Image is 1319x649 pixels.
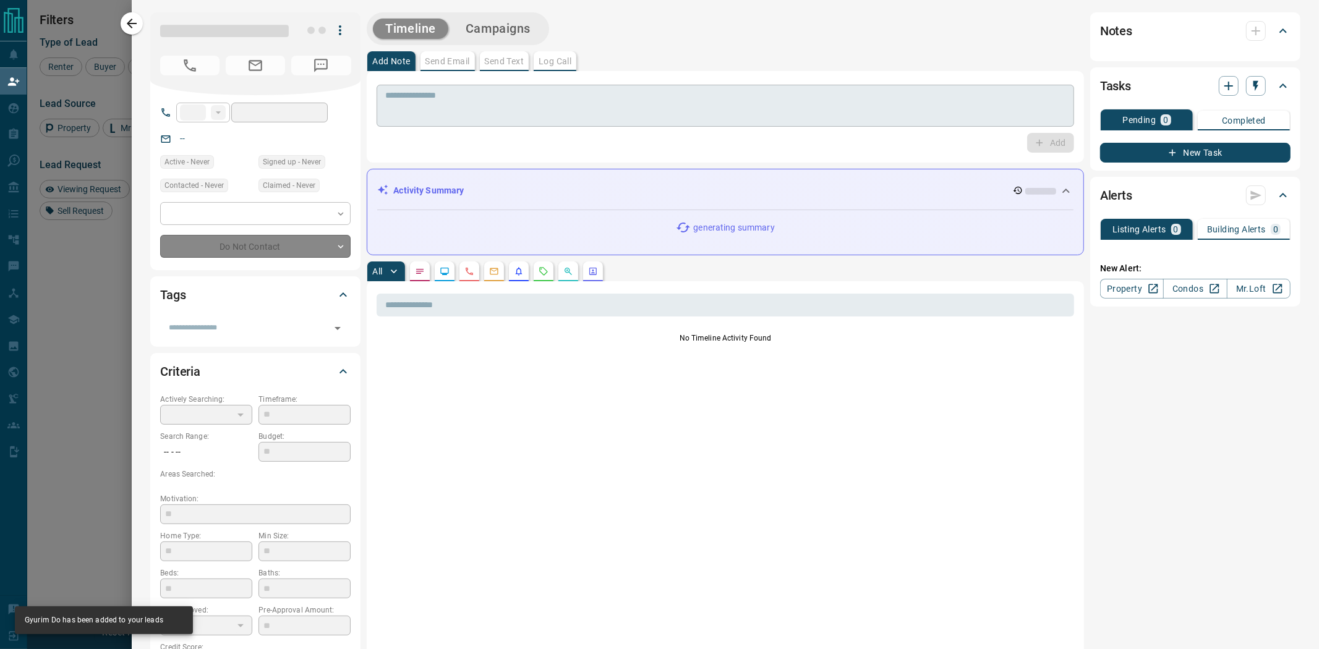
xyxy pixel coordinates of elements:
p: -- - -- [160,442,252,462]
svg: Requests [539,266,549,276]
div: Tags [160,280,351,310]
p: Timeframe: [258,394,351,405]
a: Property [1100,279,1164,299]
a: -- [180,134,185,143]
svg: Opportunities [563,266,573,276]
svg: Calls [464,266,474,276]
p: Pre-Approved: [160,604,252,616]
p: Min Size: [258,530,351,541]
div: Activity Summary [377,179,1074,202]
button: Campaigns [453,19,543,39]
svg: Listing Alerts [514,266,524,276]
p: Pre-Approval Amount: [258,604,351,616]
p: 0 [1174,225,1179,234]
p: Budget: [258,431,351,442]
span: No Number [160,56,220,75]
p: Add Note [372,57,410,66]
p: Actively Searching: [160,394,252,405]
p: Home Type: [160,530,252,541]
div: Notes [1100,16,1291,46]
div: Alerts [1100,180,1291,210]
p: No Timeline Activity Found [377,333,1074,344]
button: New Task [1100,143,1291,163]
svg: Emails [489,266,499,276]
h2: Tasks [1100,76,1131,96]
span: No Email [226,56,285,75]
p: Activity Summary [393,184,464,197]
p: All [372,267,382,276]
h2: Alerts [1100,185,1132,205]
p: 0 [1163,116,1168,124]
p: Motivation: [160,493,351,504]
p: New Alert: [1100,262,1291,275]
div: Tasks [1100,71,1291,101]
h2: Tags [160,285,186,305]
p: Building Alerts [1207,225,1266,234]
span: Signed up - Never [263,156,321,168]
p: generating summary [693,221,774,234]
div: Do Not Contact [160,235,351,258]
p: Baths: [258,567,351,579]
a: Condos [1163,279,1227,299]
svg: Lead Browsing Activity [440,266,450,276]
p: Completed [1222,116,1266,125]
p: Listing Alerts [1112,225,1166,234]
svg: Notes [415,266,425,276]
span: Contacted - Never [164,179,224,192]
p: Areas Searched: [160,469,351,480]
p: 0 [1273,225,1278,234]
button: Open [329,320,346,337]
div: Criteria [160,357,351,386]
span: Active - Never [164,156,210,168]
a: Mr.Loft [1227,279,1291,299]
div: Gyurim Do has been added to your leads [25,610,163,630]
button: Timeline [373,19,448,39]
span: Claimed - Never [263,179,315,192]
p: Pending [1122,116,1156,124]
h2: Notes [1100,21,1132,41]
span: No Number [291,56,351,75]
svg: Agent Actions [588,266,598,276]
p: Beds: [160,567,252,579]
h2: Criteria [160,362,200,381]
p: Search Range: [160,431,252,442]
